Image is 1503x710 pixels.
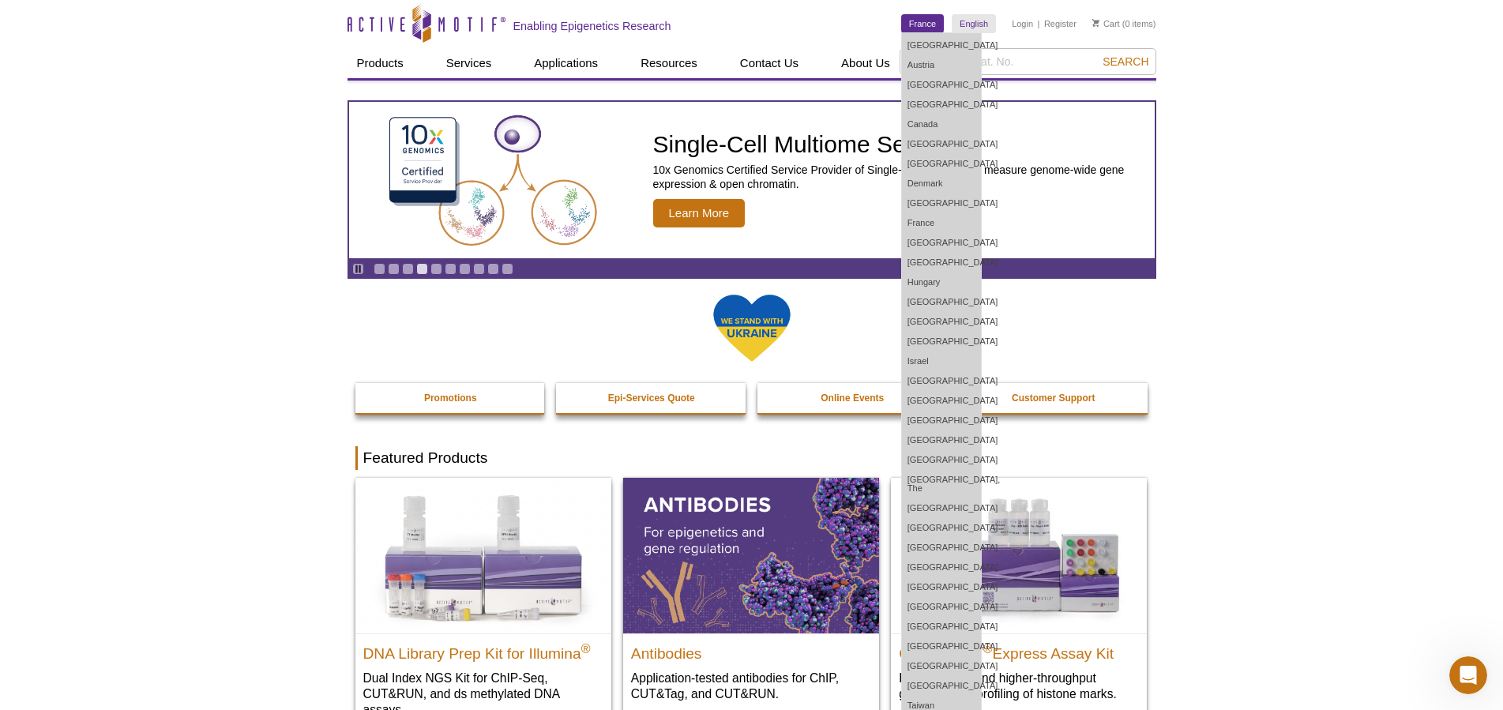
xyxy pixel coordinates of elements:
h2: DNA Library Prep Kit for Illumina [363,638,603,662]
article: Single-Cell Multiome Service [349,102,1155,258]
span: Learn More [653,199,746,227]
a: [GEOGRAPHIC_DATA] [902,134,981,154]
a: [GEOGRAPHIC_DATA] [902,577,981,597]
a: Denmark [902,174,981,193]
a: [GEOGRAPHIC_DATA] [902,154,981,174]
a: About Us [832,48,900,78]
a: [GEOGRAPHIC_DATA] [902,36,981,55]
span: Search [1103,55,1148,68]
a: Register [1044,18,1077,29]
button: Search [1098,54,1153,69]
li: (0 items) [1092,14,1156,33]
img: Single-Cell Multiome Service [374,108,611,253]
a: Epi-Services Quote [556,383,747,413]
a: [GEOGRAPHIC_DATA] [902,233,981,253]
li: | [1038,14,1040,33]
a: English [952,14,996,33]
h2: Single-Cell Multiome Service [653,133,1147,156]
a: [GEOGRAPHIC_DATA] [902,538,981,558]
a: Austria [902,55,981,75]
strong: Customer Support [1012,393,1095,404]
a: [GEOGRAPHIC_DATA] [902,75,981,95]
a: [GEOGRAPHIC_DATA], The [902,470,981,498]
p: 10x Genomics Certified Service Provider of Single-Cell Multiome to measure genome-wide gene expre... [653,163,1147,191]
a: Login [1012,18,1033,29]
a: [GEOGRAPHIC_DATA] [902,617,981,637]
strong: Online Events [821,393,884,404]
h2: Antibodies [631,638,871,662]
a: [GEOGRAPHIC_DATA] [902,253,981,272]
a: Go to slide 8 [473,263,485,275]
a: France [901,14,944,33]
a: [GEOGRAPHIC_DATA] [902,656,981,676]
a: Go to slide 4 [416,263,428,275]
a: Toggle autoplay [352,263,364,275]
a: Go to slide 2 [388,263,400,275]
a: Go to slide 9 [487,263,499,275]
a: Resources [631,48,707,78]
img: CUT&Tag-IT® Express Assay Kit [891,478,1147,633]
a: Customer Support [958,383,1149,413]
a: Go to slide 7 [459,263,471,275]
strong: Epi-Services Quote [608,393,695,404]
img: DNA Library Prep Kit for Illumina [355,478,611,633]
img: Your Cart [1092,19,1099,27]
a: Canada [902,115,981,134]
strong: Promotions [424,393,477,404]
a: Single-Cell Multiome Service Single-Cell Multiome Service 10x Genomics Certified Service Provider... [349,102,1155,258]
a: [GEOGRAPHIC_DATA] [902,411,981,430]
a: [GEOGRAPHIC_DATA] [902,312,981,332]
input: Keyword, Cat. No. [900,48,1156,75]
img: All Antibodies [623,478,879,633]
sup: ® [581,641,591,655]
iframe: Intercom live chat [1449,656,1487,694]
a: [GEOGRAPHIC_DATA] [902,450,981,470]
a: Services [437,48,502,78]
h2: Enabling Epigenetics Research [513,19,671,33]
a: [GEOGRAPHIC_DATA] [902,193,981,213]
a: [GEOGRAPHIC_DATA] [902,371,981,391]
a: [GEOGRAPHIC_DATA] [902,597,981,617]
a: Applications [524,48,607,78]
a: [GEOGRAPHIC_DATA] [902,391,981,411]
a: Go to slide 5 [430,263,442,275]
a: [GEOGRAPHIC_DATA] [902,676,981,696]
a: Online Events [757,383,949,413]
a: [GEOGRAPHIC_DATA] [902,498,981,518]
a: [GEOGRAPHIC_DATA] [902,292,981,312]
a: Israel [902,351,981,371]
a: Products [348,48,413,78]
p: Less variable and higher-throughput genome-wide profiling of histone marks​. [899,670,1139,702]
p: Application-tested antibodies for ChIP, CUT&Tag, and CUT&RUN. [631,670,871,702]
a: [GEOGRAPHIC_DATA] [902,95,981,115]
a: Go to slide 1 [374,263,385,275]
a: [GEOGRAPHIC_DATA] [902,332,981,351]
a: Hungary [902,272,981,292]
a: Go to slide 6 [445,263,457,275]
a: Go to slide 10 [502,263,513,275]
a: Go to slide 3 [402,263,414,275]
a: [GEOGRAPHIC_DATA] [902,558,981,577]
a: Contact Us [731,48,808,78]
a: [GEOGRAPHIC_DATA] [902,518,981,538]
a: Cart [1092,18,1120,29]
h2: CUT&Tag-IT Express Assay Kit [899,638,1139,662]
img: We Stand With Ukraine [712,293,791,363]
h2: Featured Products [355,446,1148,470]
a: [GEOGRAPHIC_DATA] [902,637,981,656]
a: France [902,213,981,233]
a: [GEOGRAPHIC_DATA] [902,430,981,450]
a: Promotions [355,383,547,413]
